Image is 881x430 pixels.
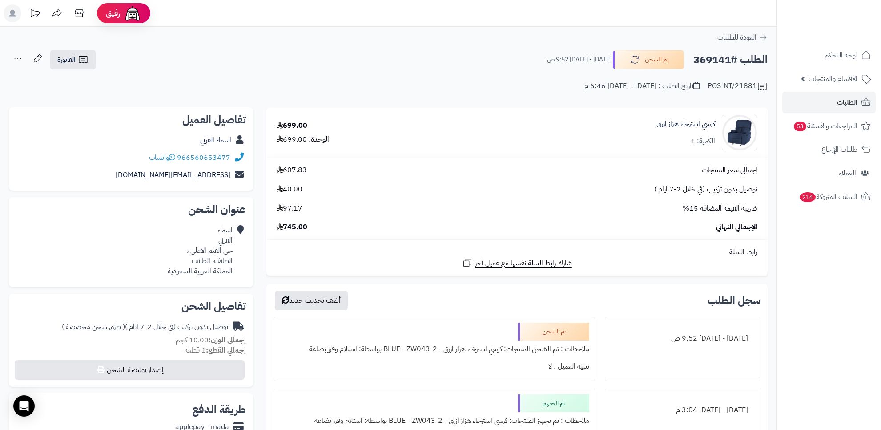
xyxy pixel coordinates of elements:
small: 10.00 كجم [176,335,246,345]
div: تاريخ الطلب : [DATE] - [DATE] 6:46 م [584,81,700,91]
span: 214 [800,192,816,202]
div: الوحدة: 699.00 [277,134,329,145]
span: ضريبة القيمة المضافة 15% [683,203,757,214]
a: واتساب [149,152,175,163]
button: تم الشحن [613,50,684,69]
a: الفاتورة [50,50,96,69]
div: Open Intercom Messenger [13,395,35,417]
img: logo-2.png [821,25,873,44]
strong: إجمالي الوزن: [209,335,246,345]
a: 966560653477 [177,152,230,163]
a: [EMAIL_ADDRESS][DOMAIN_NAME] [116,170,230,180]
h2: تفاصيل الشحن [16,301,246,312]
span: 745.00 [277,222,307,232]
div: ملاحظات : تم تجهيز المنتجات: كرسي استرخاء هزاز ازرق - BLUE - ZW043-2 بواسطة: استلام وفرز بضاعة [279,412,589,430]
a: المراجعات والأسئلة53 [782,115,876,137]
h2: طريقة الدفع [192,404,246,415]
a: اسماء القرني [200,135,231,146]
span: 97.17 [277,203,302,214]
h2: عنوان الشحن [16,204,246,215]
div: [DATE] - [DATE] 9:52 ص [611,330,755,347]
span: الإجمالي النهائي [716,222,757,232]
a: شارك رابط السلة نفسها مع عميل آخر [462,257,572,268]
small: [DATE] - [DATE] 9:52 ص [547,55,611,64]
span: العودة للطلبات [717,32,756,43]
strong: إجمالي القطع: [206,345,246,356]
div: تنبيه العميل : لا [279,358,589,375]
div: POS-NT/21881 [708,81,768,92]
img: 1738148062-110102050051-90x90.jpg [722,115,757,150]
span: 53 [794,122,806,131]
span: العملاء [839,167,856,179]
button: أضف تحديث جديد [275,291,348,310]
a: كرسي استرخاء هزاز ازرق [656,119,715,129]
span: المراجعات والأسئلة [793,120,857,132]
span: الأقسام والمنتجات [809,73,857,85]
a: تحديثات المنصة [24,4,46,24]
a: السلات المتروكة214 [782,186,876,207]
span: طلبات الإرجاع [821,143,857,156]
div: توصيل بدون تركيب (في خلال 2-7 ايام ) [62,322,228,332]
span: شارك رابط السلة نفسها مع عميل آخر [475,258,572,268]
span: لوحة التحكم [825,49,857,61]
button: إصدار بوليصة الشحن [15,360,245,380]
h2: الطلب #369141 [693,51,768,69]
a: طلبات الإرجاع [782,139,876,160]
span: الفاتورة [57,54,76,65]
div: تم التجهيز [518,394,589,412]
div: اسماء القرني حي القيم الاعلى ، الطائف، الطائف المملكة العربية السعودية [168,225,233,276]
span: توصيل بدون تركيب (في خلال 2-7 ايام ) [654,184,757,195]
small: 1 قطعة [185,345,246,356]
span: السلات المتروكة [799,191,857,203]
a: العودة للطلبات [717,32,768,43]
span: ( طرق شحن مخصصة ) [62,321,125,332]
a: العملاء [782,162,876,184]
a: لوحة التحكم [782,45,876,66]
div: تم الشحن [518,323,589,341]
span: 40.00 [277,184,302,195]
div: 699.00 [277,121,307,131]
span: الطلبات [837,96,857,109]
span: 607.83 [277,165,307,175]
img: ai-face.png [124,4,141,22]
span: رفيق [106,8,120,19]
div: الكمية: 1 [691,136,715,146]
h2: تفاصيل العميل [16,114,246,125]
div: ملاحظات : تم الشحن المنتجات: كرسي استرخاء هزاز ازرق - BLUE - ZW043-2 بواسطة: استلام وفرز بضاعة [279,341,589,358]
span: إجمالي سعر المنتجات [702,165,757,175]
h3: سجل الطلب [708,295,760,306]
a: الطلبات [782,92,876,113]
div: رابط السلة [270,247,764,257]
div: [DATE] - [DATE] 3:04 م [611,402,755,419]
